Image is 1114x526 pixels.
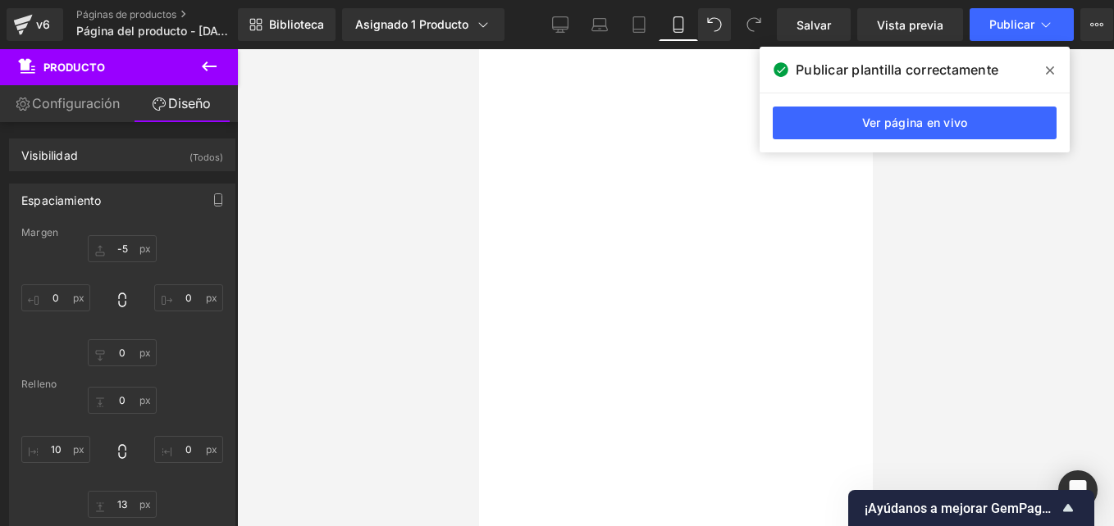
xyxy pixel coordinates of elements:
a: Desktop [541,8,580,41]
button: Undo [698,8,731,41]
a: Vista previa [857,8,963,41]
input: 0 [21,436,90,463]
span: Biblioteca [269,17,324,32]
a: Diseño [122,85,241,122]
button: Redo [737,8,770,41]
button: Publicar [970,8,1074,41]
input: 0 [88,491,157,518]
a: Páginas de productos [76,8,265,21]
div: Espaciamiento [21,184,101,207]
button: Mostrar encuesta - ¡Ayúdanos a mejorar las GemPages! [865,498,1078,518]
a: v6 [7,8,63,41]
input: 0 [154,436,223,463]
a: Mobile [659,8,698,41]
span: Producto [43,61,105,74]
span: Salvar [797,16,831,34]
button: More [1080,8,1113,41]
span: Publicar plantilla correctamente [796,60,998,79]
div: v6 [33,14,53,35]
a: Laptop [580,8,619,41]
span: Publicar [989,18,1034,31]
div: Abra Intercom Messenger [1058,470,1098,510]
div: (Todos) [189,139,223,166]
input: 0 [154,284,223,311]
font: Diseño [168,95,211,111]
input: 0 [21,284,90,311]
input: 0 [88,387,157,414]
div: Relleno [21,379,223,390]
span: Página del producto - [DATE] 15:12:10 [76,25,234,38]
a: New Library [238,8,336,41]
span: ¡Ayúdanos a mejorar GemPages! [865,501,1058,516]
input: 0 [88,235,157,262]
a: Tablet [619,8,659,41]
span: Vista previa [877,16,943,34]
input: 0 [88,339,157,366]
div: Visibilidad [21,139,78,162]
div: Margen [21,227,223,238]
font: Asignado 1 Producto [355,18,468,31]
a: Ver página en vivo [773,107,1057,139]
font: Configuración [32,95,120,111]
